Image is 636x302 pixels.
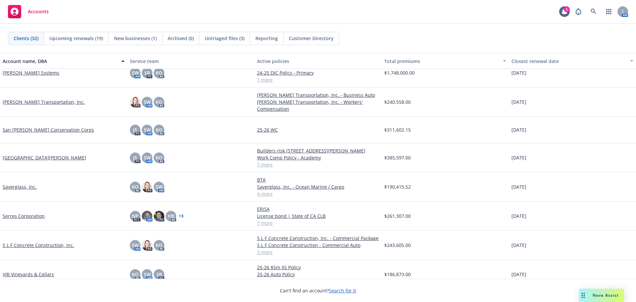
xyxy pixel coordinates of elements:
span: HB [168,212,174,219]
img: photo [142,240,152,251]
a: Switch app [602,5,615,18]
a: Work Comp Policy - Academy [257,154,379,161]
span: [DATE] [511,212,526,219]
a: 1 more [257,278,379,285]
button: Closest renewal date [509,53,636,69]
a: Accounts [5,2,51,21]
a: [GEOGRAPHIC_DATA][PERSON_NAME] [3,154,86,161]
a: 7 more [257,219,379,226]
span: $385,597.00 [384,154,411,161]
span: JS [133,126,137,133]
span: New businesses (1) [114,35,157,42]
a: Builders risk [STREET_ADDRESS][PERSON_NAME] [257,147,379,154]
span: JS [133,154,137,161]
span: [DATE] [511,98,526,105]
span: KO [132,271,138,278]
a: 4 more [257,190,379,197]
span: [DATE] [511,242,526,249]
span: SW [144,126,151,133]
span: Untriaged files (3) [205,35,244,42]
a: Saverglass, Inc. [3,183,37,190]
img: photo [142,211,152,221]
a: S L F Concrete Construction, Inc. [3,242,74,249]
div: Closest renewal date [511,58,626,65]
a: [PERSON_NAME] Transportation, Inc. - Business Auto [257,91,379,98]
span: $190,415.52 [384,183,411,190]
a: 25-26 WC [257,126,379,133]
a: ERISA [257,206,379,212]
span: [DATE] [511,126,526,133]
span: [DATE] [511,183,526,190]
span: SR [156,271,162,278]
span: Nova Assist [593,292,619,298]
span: Reporting [255,35,278,42]
span: SR [144,69,150,76]
a: VJB Vineyards & Cellars [3,271,54,278]
div: Service team [130,58,252,65]
a: 1 more [257,76,379,83]
a: Serres Corporation [3,212,45,219]
span: $311,602.15 [384,126,411,133]
span: [DATE] [511,69,526,76]
a: [PERSON_NAME] Transportation, Inc. - Workers' Compensation [257,98,379,112]
div: Account name, DBA [3,58,117,65]
span: SW [144,271,151,278]
span: SW [132,69,139,76]
a: [PERSON_NAME] Systems [3,69,59,76]
a: S L F Concrete Construction, Inc. - Commercial Package [257,235,379,242]
a: License bond | State of CA CLB [257,212,379,219]
span: $1,748,000.00 [384,69,415,76]
span: SW [144,154,151,161]
span: SW [132,242,139,249]
span: SW [156,183,163,190]
a: 7 more [257,161,379,168]
span: SW [144,98,151,105]
span: [DATE] [511,271,526,278]
button: Total premiums [382,53,509,69]
span: $240,558.00 [384,98,411,105]
a: BTA [257,176,379,183]
div: Active policies [257,58,379,65]
span: [DATE] [511,154,526,161]
a: Search [587,5,600,18]
span: KO [156,154,162,161]
span: KO [156,98,162,105]
span: $261,307.00 [384,212,411,219]
span: Clients (32) [14,35,38,42]
span: Customer Directory [289,35,334,42]
span: $186,873.00 [384,271,411,278]
button: Active policies [254,53,382,69]
a: 3 more [257,249,379,256]
a: San [PERSON_NAME] Conservation Corps [3,126,94,133]
a: Report a Bug [572,5,585,18]
a: Search for it [329,287,356,294]
a: 25-26 $5m XS Policy [257,264,379,271]
span: Upcoming renewals (19) [49,35,103,42]
a: [PERSON_NAME] Transportation, Inc. [3,98,85,105]
img: photo [142,182,152,192]
span: KO [132,183,138,190]
img: photo [130,97,140,107]
div: 1 [564,6,570,12]
button: Service team [127,53,254,69]
button: Nova Assist [579,289,624,302]
a: + 3 [179,214,184,218]
span: KO [156,242,162,249]
a: S L F Concrete Construction - Commercial Auto [257,242,379,249]
img: photo [154,211,164,221]
span: KO [156,69,162,76]
span: KO [156,126,162,133]
a: Saverglass, Inc. - Ocean Marine / Cargo [257,183,379,190]
span: $243,605.00 [384,242,411,249]
span: Accounts [28,9,49,14]
span: Can't find an account? [280,287,356,294]
div: Total premiums [384,58,499,65]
